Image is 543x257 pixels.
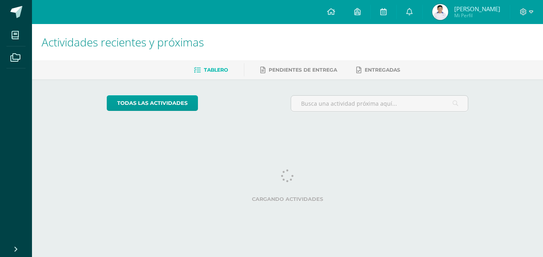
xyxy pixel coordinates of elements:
[107,196,469,202] label: Cargando actividades
[107,95,198,111] a: todas las Actividades
[204,67,228,73] span: Tablero
[194,64,228,76] a: Tablero
[432,4,448,20] img: 86a2d135b87782ab4fca0aa1c5e35e60.png
[260,64,337,76] a: Pendientes de entrega
[356,64,400,76] a: Entregadas
[454,5,500,13] span: [PERSON_NAME]
[269,67,337,73] span: Pendientes de entrega
[454,12,500,19] span: Mi Perfil
[291,96,468,111] input: Busca una actividad próxima aquí...
[42,34,204,50] span: Actividades recientes y próximas
[365,67,400,73] span: Entregadas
